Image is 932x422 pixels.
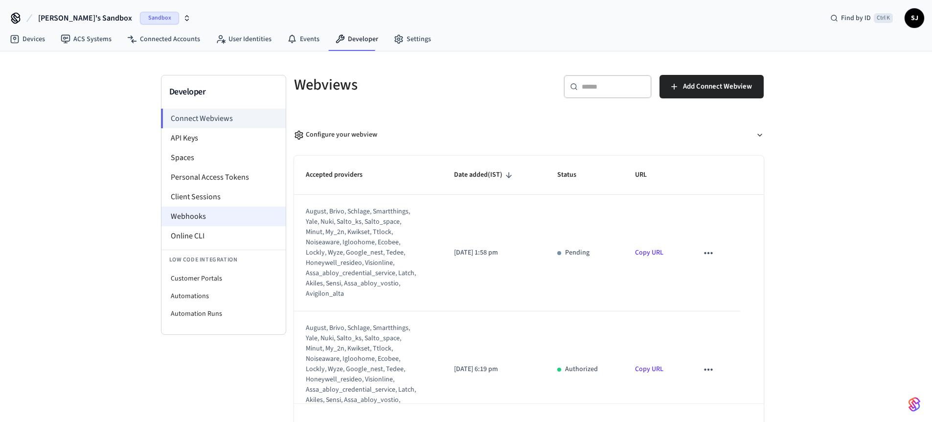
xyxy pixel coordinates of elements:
[161,270,286,287] li: Customer Portals
[161,305,286,323] li: Automation Runs
[38,12,132,24] span: [PERSON_NAME]'s Sandbox
[909,397,920,412] img: SeamLogoGradient.69752ec5.svg
[327,30,386,48] a: Developer
[565,248,590,258] p: Pending
[454,364,533,375] p: [DATE] 6:19 pm
[306,167,375,183] span: Accepted providers
[294,130,377,140] div: Configure your webview
[161,148,286,167] li: Spaces
[208,30,279,48] a: User Identities
[905,8,924,28] button: SJ
[454,248,533,258] p: [DATE] 1:58 pm
[294,122,764,148] button: Configure your webview
[161,187,286,207] li: Client Sessions
[161,167,286,187] li: Personal Access Tokens
[161,226,286,246] li: Online CLI
[279,30,327,48] a: Events
[683,80,752,93] span: Add Connect Webview
[557,167,589,183] span: Status
[386,30,439,48] a: Settings
[53,30,119,48] a: ACS Systems
[161,250,286,270] li: Low Code Integration
[841,13,871,23] span: Find by ID
[306,207,418,299] div: august, brivo, schlage, smartthings, yale, nuki, salto_ks, salto_space, minut, my_2n, kwikset, tt...
[635,248,663,258] a: Copy URL
[2,30,53,48] a: Devices
[635,364,663,374] a: Copy URL
[119,30,208,48] a: Connected Accounts
[874,13,893,23] span: Ctrl K
[294,75,523,95] h5: Webviews
[161,287,286,305] li: Automations
[565,364,598,375] p: Authorized
[169,85,278,99] h3: Developer
[161,207,286,226] li: Webhooks
[635,167,659,183] span: URL
[906,9,923,27] span: SJ
[140,12,179,24] span: Sandbox
[306,323,418,416] div: august, brivo, schlage, smartthings, yale, nuki, salto_ks, salto_space, minut, my_2n, kwikset, tt...
[659,75,764,98] button: Add Connect Webview
[161,109,286,128] li: Connect Webviews
[822,9,901,27] div: Find by IDCtrl K
[161,128,286,148] li: API Keys
[454,167,515,183] span: Date added(IST)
